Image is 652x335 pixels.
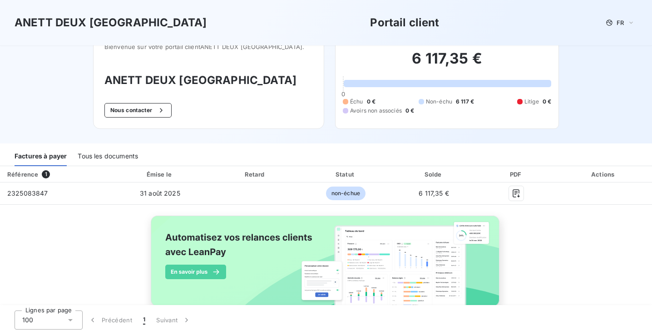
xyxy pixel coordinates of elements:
span: Échu [350,98,363,106]
button: Nous contacter [104,103,172,118]
h2: 6 117,35 € [343,49,551,77]
span: 100 [22,315,33,325]
div: Solde [392,170,476,179]
span: non-échue [326,187,366,200]
div: Actions [557,170,650,179]
span: 0 € [405,107,414,115]
button: Suivant [151,310,197,330]
div: PDF [479,170,553,179]
span: 1 [143,315,145,325]
h3: Portail client [370,15,439,31]
div: Tous les documents [78,147,138,166]
div: Retard [212,170,299,179]
button: Précédent [83,310,138,330]
span: FR [617,19,624,26]
span: 0 € [367,98,375,106]
span: 31 août 2025 [140,189,180,197]
div: Statut [303,170,389,179]
span: 0 [341,90,345,98]
span: 0 € [543,98,551,106]
span: Litige [524,98,539,106]
button: 1 [138,310,151,330]
span: Non-échu [426,98,452,106]
div: Référence [7,171,38,178]
span: 1 [42,170,50,178]
span: 6 117,35 € [419,189,449,197]
span: 6 117 € [456,98,474,106]
img: banner [143,210,509,322]
h3: ANETT DEUX [GEOGRAPHIC_DATA] [104,72,313,89]
div: Factures à payer [15,147,67,166]
h3: ANETT DEUX [GEOGRAPHIC_DATA] [15,15,207,31]
div: Émise le [112,170,208,179]
span: 2325083847 [7,189,48,197]
span: Avoirs non associés [350,107,402,115]
span: Bienvenue sur votre portail client ANETT DEUX [GEOGRAPHIC_DATA] . [104,43,313,50]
